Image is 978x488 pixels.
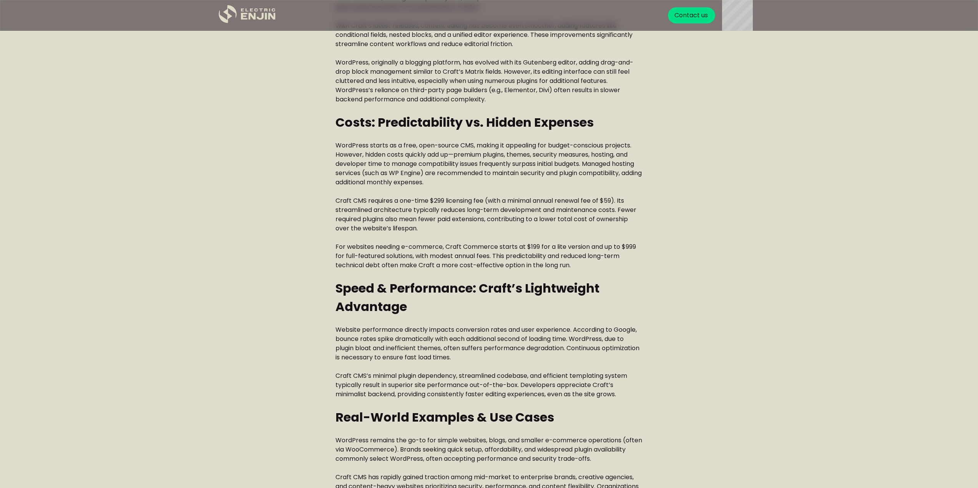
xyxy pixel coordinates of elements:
p: With Craft’s latest releases, content editing has become even smoother, adding features like cond... [335,21,643,49]
strong: Speed & Performance: Craft’s Lightweight Advantage [335,280,599,315]
div: Contact us [674,11,708,20]
strong: Costs: Predictability vs. Hidden Expenses [335,114,594,131]
a: Contact us [668,7,715,23]
p: WordPress starts as a free, open-source CMS, making it appealing for budget-conscious projects. H... [335,141,643,187]
p: Craft CMS’s minimal plugin dependency, streamlined codebase, and efficient templating system typi... [335,371,643,399]
p: WordPress, originally a blogging platform, has evolved with its Gutenberg editor, adding drag-and... [335,58,643,104]
p: Craft CMS requires a one-time $299 licensing fee (with a minimal annual renewal fee of $59). Its ... [335,196,643,233]
p: WordPress remains the go-to for simple websites, blogs, and smaller e-commerce operations (often ... [335,436,643,463]
strong: Real-World Examples & Use Cases [335,409,554,426]
a: home [219,5,276,26]
p: Website performance directly impacts conversion rates and user experience. According to Google, b... [335,325,643,362]
p: For websites needing e-commerce, Craft Commerce starts at $199 for a lite version and up to $999 ... [335,242,643,270]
